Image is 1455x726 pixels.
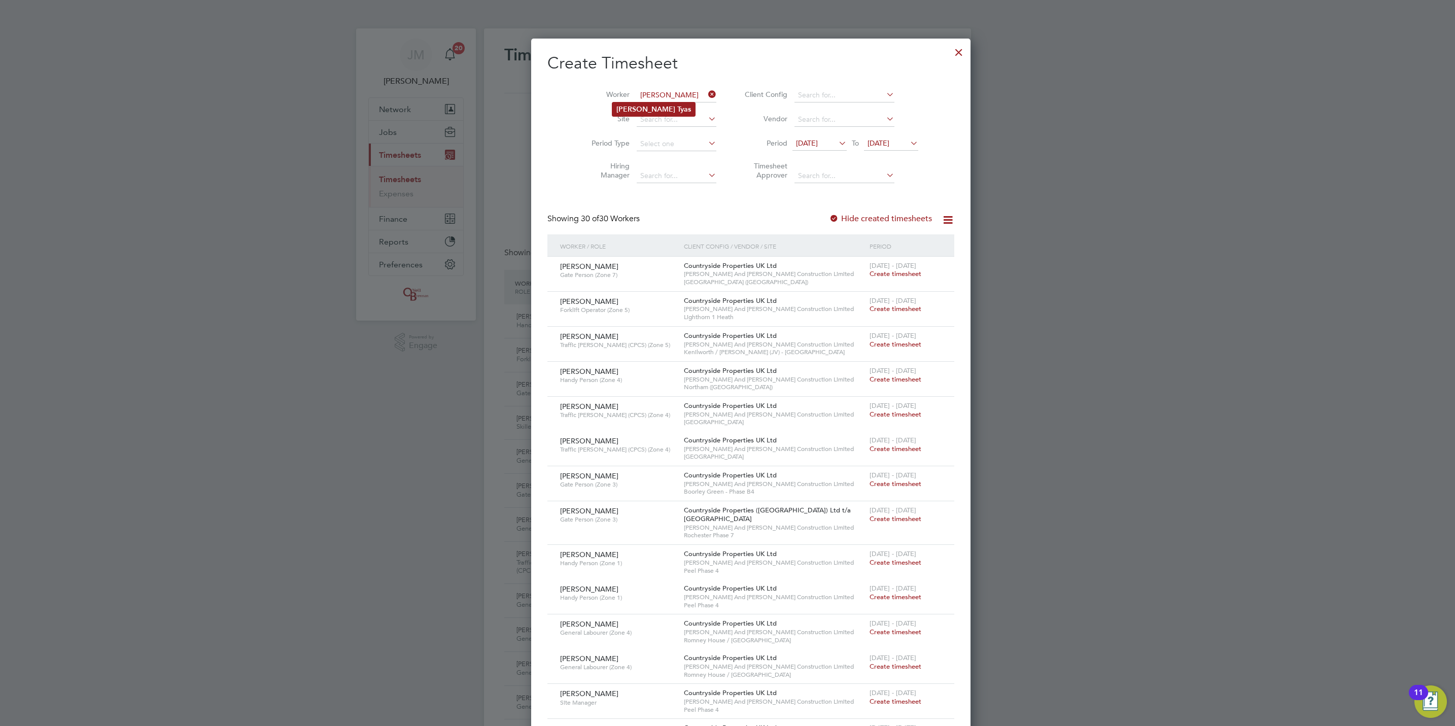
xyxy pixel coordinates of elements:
span: [PERSON_NAME] And [PERSON_NAME] Construction Limited [684,410,864,419]
span: [PERSON_NAME] [560,689,618,698]
span: [PERSON_NAME] [560,619,618,629]
div: Worker / Role [558,234,681,258]
span: Countryside Properties UK Ltd [684,261,777,270]
span: Countryside Properties UK Ltd [684,471,777,479]
span: Countryside Properties UK Ltd [684,366,777,375]
span: Create timesheet [870,558,921,567]
span: Kenilworth / [PERSON_NAME] (JV) - [GEOGRAPHIC_DATA] [684,348,864,356]
span: [DATE] - [DATE] [870,549,916,558]
input: Select one [637,137,716,151]
span: [PERSON_NAME] And [PERSON_NAME] Construction Limited [684,559,864,567]
span: Countryside Properties UK Ltd [684,401,777,410]
span: [DATE] [796,139,818,148]
span: [PERSON_NAME] And [PERSON_NAME] Construction Limited [684,663,864,671]
span: 30 of [581,214,599,224]
span: Peel Phase 4 [684,601,864,609]
span: Create timesheet [870,662,921,671]
span: Lighthorn 1 Heath [684,313,864,321]
label: Period [742,139,787,148]
h2: Create Timesheet [547,53,954,74]
span: [GEOGRAPHIC_DATA] [684,418,864,426]
span: Create timesheet [870,628,921,636]
span: 30 Workers [581,214,640,224]
input: Search for... [637,88,716,102]
div: Period [867,234,944,258]
span: Handy Person (Zone 1) [560,559,676,567]
span: Boorley Green - Phase B4 [684,488,864,496]
span: [DATE] - [DATE] [870,584,916,593]
label: Site [584,114,630,123]
span: [DATE] - [DATE] [870,619,916,628]
div: Client Config / Vendor / Site [681,234,867,258]
span: Create timesheet [870,514,921,523]
span: [DATE] - [DATE] [870,688,916,697]
span: [DATE] - [DATE] [870,506,916,514]
div: Showing [547,214,642,224]
span: Countryside Properties UK Ltd [684,436,777,444]
span: Countryside Properties ([GEOGRAPHIC_DATA]) Ltd t/a [GEOGRAPHIC_DATA] [684,506,851,523]
b: [PERSON_NAME] [616,105,675,114]
span: Countryside Properties UK Ltd [684,549,777,558]
span: Countryside Properties UK Ltd [684,688,777,697]
span: [PERSON_NAME] [560,436,618,445]
span: Rochester Phase 7 [684,531,864,539]
label: Vendor [742,114,787,123]
span: [PERSON_NAME] And [PERSON_NAME] Construction Limited [684,698,864,706]
span: Create timesheet [870,410,921,419]
span: [DATE] - [DATE] [870,331,916,340]
span: [DATE] - [DATE] [870,471,916,479]
span: Countryside Properties UK Ltd [684,619,777,628]
span: [DATE] [868,139,889,148]
span: [PERSON_NAME] [560,402,618,411]
span: [PERSON_NAME] And [PERSON_NAME] Construction Limited [684,340,864,349]
input: Search for... [637,169,716,183]
span: Romney House / [GEOGRAPHIC_DATA] [684,671,864,679]
span: [PERSON_NAME] [560,297,618,306]
span: [DATE] - [DATE] [870,401,916,410]
span: Gate Person (Zone 3) [560,515,676,524]
span: [GEOGRAPHIC_DATA] [684,453,864,461]
label: Worker [584,90,630,99]
span: To [849,136,862,150]
span: Gate Person (Zone 3) [560,480,676,489]
span: Countryside Properties UK Ltd [684,331,777,340]
label: Hide created timesheets [829,214,932,224]
span: [DATE] - [DATE] [870,366,916,375]
span: General Labourer (Zone 4) [560,629,676,637]
span: [PERSON_NAME] And [PERSON_NAME] Construction Limited [684,593,864,601]
span: Gate Person (Zone 7) [560,271,676,279]
span: Countryside Properties UK Ltd [684,296,777,305]
span: [PERSON_NAME] And [PERSON_NAME] Construction Limited [684,305,864,313]
span: [PERSON_NAME] [560,506,618,515]
span: Create timesheet [870,697,921,706]
span: Northam ([GEOGRAPHIC_DATA]) [684,383,864,391]
label: Hiring Manager [584,161,630,180]
span: [PERSON_NAME] [560,262,618,271]
span: [DATE] - [DATE] [870,436,916,444]
span: [PERSON_NAME] [560,471,618,480]
span: General Labourer (Zone 4) [560,663,676,671]
label: Period Type [584,139,630,148]
span: [GEOGRAPHIC_DATA] ([GEOGRAPHIC_DATA]) [684,278,864,286]
span: Romney House / [GEOGRAPHIC_DATA] [684,636,864,644]
span: Peel Phase 4 [684,567,864,575]
div: 11 [1414,693,1423,706]
span: [PERSON_NAME] [560,367,618,376]
span: Traffic [PERSON_NAME] (CPCS) (Zone 4) [560,445,676,454]
span: [PERSON_NAME] [560,584,618,594]
label: Timesheet Approver [742,161,787,180]
span: Traffic [PERSON_NAME] (CPCS) (Zone 5) [560,341,676,349]
span: Create timesheet [870,304,921,313]
span: Create timesheet [870,340,921,349]
span: Site Manager [560,699,676,707]
span: [PERSON_NAME] [560,550,618,559]
span: Traffic [PERSON_NAME] (CPCS) (Zone 4) [560,411,676,419]
input: Search for... [637,113,716,127]
span: [PERSON_NAME] [560,332,618,341]
span: Create timesheet [870,269,921,278]
span: [DATE] - [DATE] [870,296,916,305]
input: Search for... [794,169,894,183]
span: [PERSON_NAME] [560,654,618,663]
span: [PERSON_NAME] And [PERSON_NAME] Construction Limited [684,270,864,278]
label: Client Config [742,90,787,99]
